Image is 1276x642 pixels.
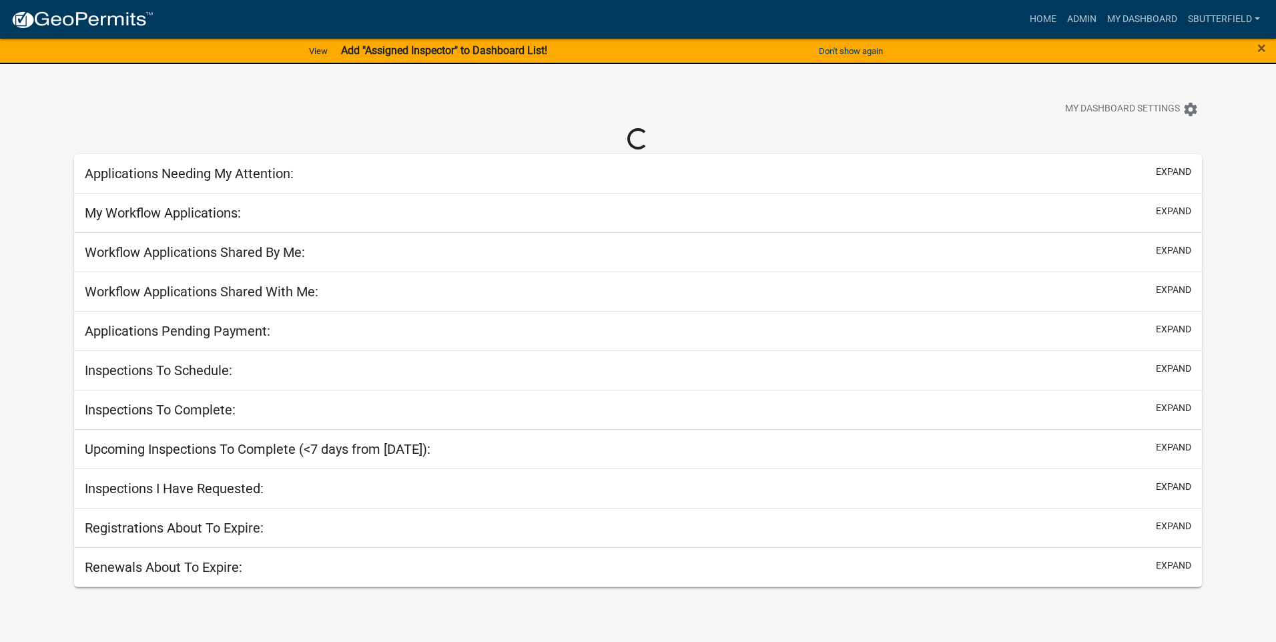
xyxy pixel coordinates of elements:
[85,284,318,300] h5: Workflow Applications Shared With Me:
[1156,362,1191,376] button: expand
[1054,96,1209,122] button: My Dashboard Settingssettings
[1102,7,1183,32] a: My Dashboard
[1156,559,1191,573] button: expand
[1156,519,1191,533] button: expand
[304,40,333,62] a: View
[85,559,242,575] h5: Renewals About To Expire:
[85,402,236,418] h5: Inspections To Complete:
[85,166,294,182] h5: Applications Needing My Attention:
[1156,480,1191,494] button: expand
[1062,7,1102,32] a: Admin
[85,520,264,536] h5: Registrations About To Expire:
[1257,39,1266,57] span: ×
[1065,101,1180,117] span: My Dashboard Settings
[1156,283,1191,297] button: expand
[85,205,241,221] h5: My Workflow Applications:
[1156,165,1191,179] button: expand
[85,323,270,339] h5: Applications Pending Payment:
[1156,401,1191,415] button: expand
[85,362,232,378] h5: Inspections To Schedule:
[1156,244,1191,258] button: expand
[1156,204,1191,218] button: expand
[814,40,888,62] button: Don't show again
[1156,440,1191,454] button: expand
[1156,322,1191,336] button: expand
[1183,101,1199,117] i: settings
[341,44,547,57] strong: Add "Assigned Inspector" to Dashboard List!
[1024,7,1062,32] a: Home
[85,480,264,497] h5: Inspections I Have Requested:
[85,244,305,260] h5: Workflow Applications Shared By Me:
[1183,7,1265,32] a: Sbutterfield
[85,441,430,457] h5: Upcoming Inspections To Complete (<7 days from [DATE]):
[1257,40,1266,56] button: Close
